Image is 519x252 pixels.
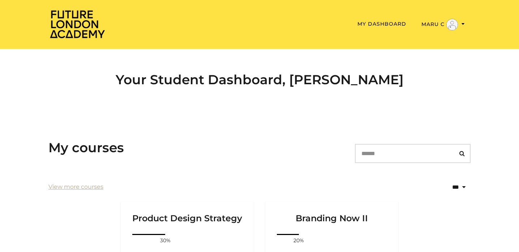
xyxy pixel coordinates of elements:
h3: My courses [48,140,124,155]
a: Branding Now II [265,201,398,232]
button: Toggle menu [419,18,467,31]
h2: Your Student Dashboard, [PERSON_NAME] [48,72,471,87]
img: Home Page [48,9,106,39]
a: Product Design Strategy [121,201,254,232]
select: status [429,179,471,196]
span: 30% [156,237,174,244]
h3: Product Design Strategy [129,201,245,224]
a: My Dashboard [357,21,406,27]
a: View more courses [48,183,103,191]
span: 20% [290,237,308,244]
h3: Branding Now II [274,201,390,224]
